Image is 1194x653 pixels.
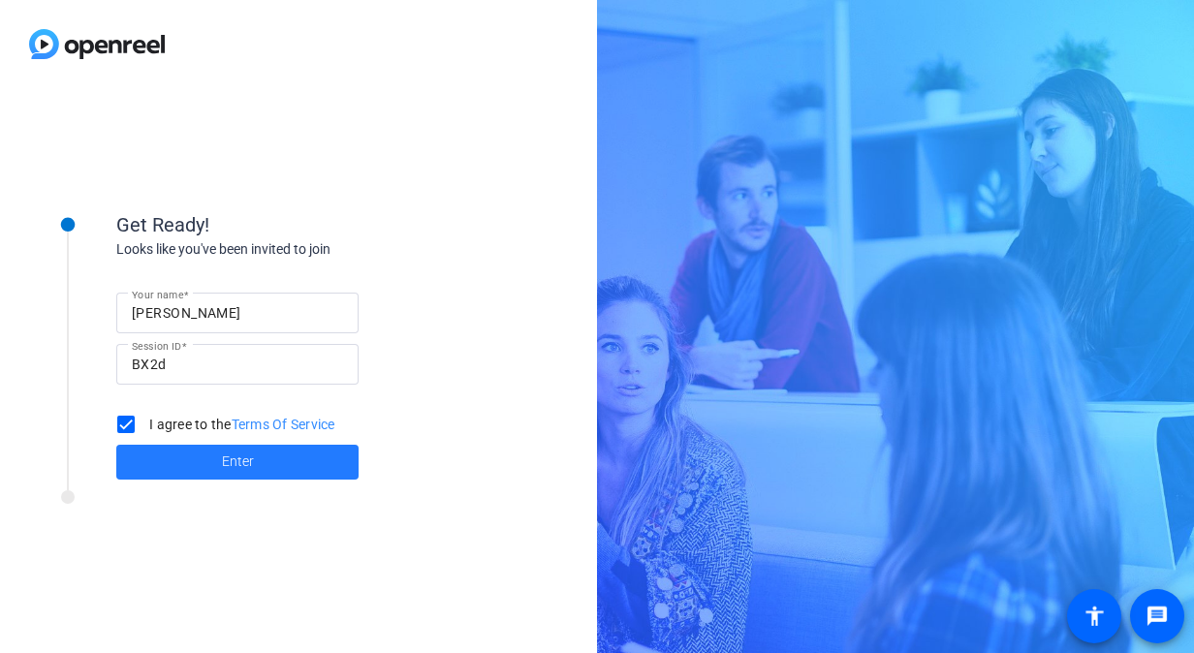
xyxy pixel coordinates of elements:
[132,289,183,300] mat-label: Your name
[232,417,335,432] a: Terms Of Service
[132,340,181,352] mat-label: Session ID
[116,210,504,239] div: Get Ready!
[116,445,359,480] button: Enter
[116,239,504,260] div: Looks like you've been invited to join
[1146,605,1169,628] mat-icon: message
[145,415,335,434] label: I agree to the
[1083,605,1106,628] mat-icon: accessibility
[222,451,254,472] span: Enter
